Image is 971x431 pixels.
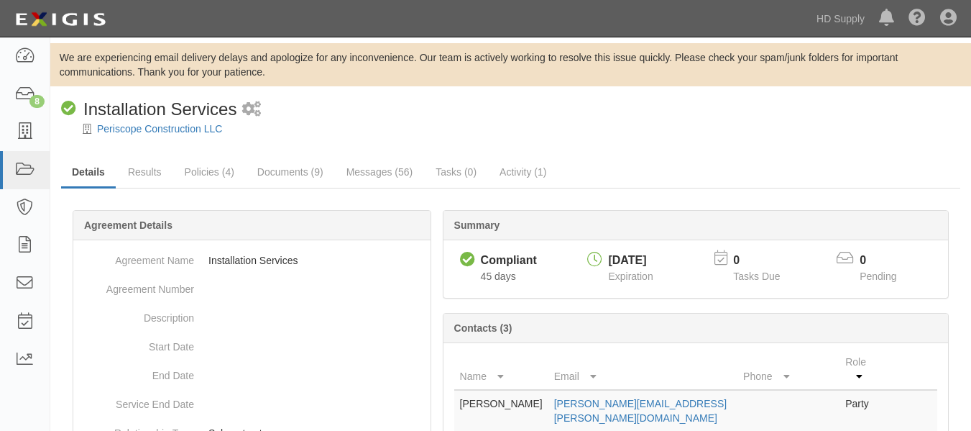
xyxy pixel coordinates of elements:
dt: Service End Date [79,390,194,412]
i: Compliant [61,101,76,117]
a: Activity (1) [489,158,557,186]
div: Installation Services [61,97,236,122]
th: Name [454,349,548,390]
span: Tasks Due [733,271,780,282]
p: 0 [733,253,798,269]
a: Details [61,158,116,189]
a: Policies (4) [174,158,245,186]
dt: Start Date [79,332,194,354]
div: We are experiencing email delivery delays and apologize for any inconvenience. Our team is active... [50,50,971,79]
span: Expiration [608,271,653,282]
p: 0 [860,253,914,269]
dd: Installation Services [79,246,425,275]
a: Documents (9) [247,158,334,186]
i: 1 scheduled workflow [242,102,261,117]
th: Role [839,349,880,390]
th: Phone [737,349,839,390]
div: 8 [29,95,45,108]
b: Summary [454,219,500,231]
dt: Agreement Name [79,246,194,268]
a: HD Supply [809,4,872,33]
i: Compliant [460,253,475,268]
dt: End Date [79,361,194,383]
th: Email [548,349,737,390]
span: Installation Services [83,99,236,119]
b: Agreement Details [84,219,172,231]
dt: Agreement Number [79,275,194,296]
div: [DATE] [608,253,653,269]
span: Pending [860,271,896,282]
span: Since 06/27/2025 [481,271,516,282]
dt: Description [79,304,194,325]
img: logo-5460c22ac91f19d4615b14bd174203de0afe785f0fc80cf4dbbc73dc1793850b.png [11,6,110,32]
a: [PERSON_NAME][EMAIL_ADDRESS][PERSON_NAME][DOMAIN_NAME] [554,398,727,424]
i: Help Center - Complianz [908,10,926,27]
b: Contacts (3) [454,322,512,334]
a: Tasks (0) [425,158,487,186]
a: Results [117,158,172,186]
a: Periscope Construction LLC [97,123,222,135]
div: Compliant [481,253,537,269]
a: Messages (56) [336,158,424,186]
